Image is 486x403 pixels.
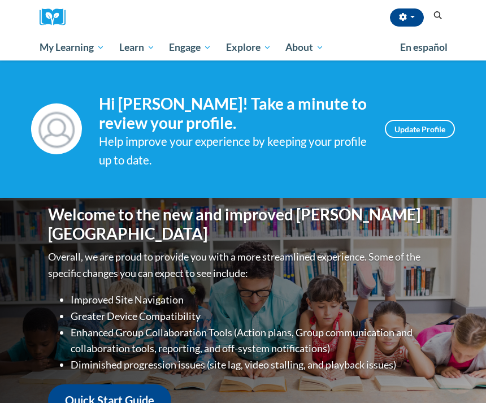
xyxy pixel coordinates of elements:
div: Help improve your experience by keeping your profile up to date. [99,132,368,170]
li: Improved Site Navigation [71,292,438,308]
a: Cox Campus [40,8,73,26]
iframe: Button to launch messaging window [441,358,477,394]
h4: Hi [PERSON_NAME]! Take a minute to review your profile. [99,94,368,132]
span: En español [400,41,448,53]
h1: Welcome to the new and improved [PERSON_NAME][GEOGRAPHIC_DATA] [48,205,438,243]
span: Learn [119,41,155,54]
img: Logo brand [40,8,73,26]
img: Profile Image [31,103,82,154]
a: Update Profile [385,120,455,138]
a: Explore [219,34,279,60]
span: Engage [169,41,211,54]
p: Overall, we are proud to provide you with a more streamlined experience. Some of the specific cha... [48,249,438,281]
span: Explore [226,41,271,54]
li: Enhanced Group Collaboration Tools (Action plans, Group communication and collaboration tools, re... [71,324,438,357]
button: Account Settings [390,8,424,27]
div: Main menu [31,34,455,60]
li: Diminished progression issues (site lag, video stalling, and playback issues) [71,357,438,373]
li: Greater Device Compatibility [71,308,438,324]
a: Learn [112,34,162,60]
span: My Learning [40,41,105,54]
a: En español [393,36,455,59]
button: Search [429,9,446,23]
a: My Learning [32,34,112,60]
a: About [279,34,332,60]
a: Engage [162,34,219,60]
span: About [285,41,324,54]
